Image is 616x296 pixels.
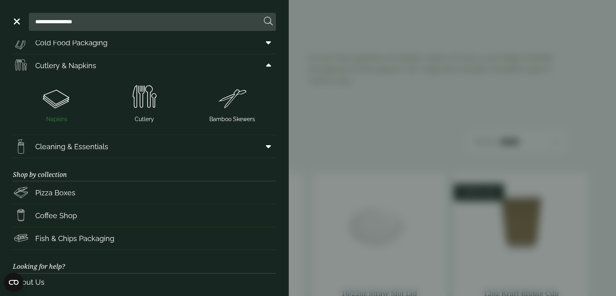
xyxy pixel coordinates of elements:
[191,80,273,125] a: Bamboo Skewers
[16,80,97,125] a: Napkins
[16,81,97,114] img: Napkins.svg
[13,54,276,77] a: Cutlery & Napkins
[35,233,114,244] span: Fish & Chips Packaging
[13,135,276,158] a: Cleaning & Essentials
[46,115,67,124] span: Napkins
[209,115,255,124] span: Bamboo Skewers
[135,115,154,124] span: Cutlery
[35,141,108,152] span: Cleaning & Essentials
[191,81,273,114] img: skew-01.svg
[13,158,276,181] h3: Shop by collection
[13,204,276,227] a: Coffee Shop
[35,210,77,221] span: Coffee Shop
[13,227,276,249] a: Fish & Chips Packaging
[13,250,276,273] h3: Looking for help?
[35,187,75,198] span: Pizza Boxes
[13,274,276,291] a: About Us
[13,230,29,246] img: FishNchip_box.svg
[13,57,29,73] img: Cutlery.svg
[104,80,185,125] a: Cutlery
[13,31,276,54] a: Cold Food Packaging
[13,207,29,223] img: HotDrink_paperCup.svg
[35,37,107,48] span: Cold Food Packaging
[13,138,29,154] img: open-wipe.svg
[13,184,29,201] img: Pizza_boxes.svg
[104,81,185,114] img: Cutlery.svg
[35,60,96,71] span: Cutlery & Napkins
[13,34,29,51] img: Sandwich_box.svg
[13,181,276,204] a: Pizza Boxes
[4,273,23,292] button: Open CMP widget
